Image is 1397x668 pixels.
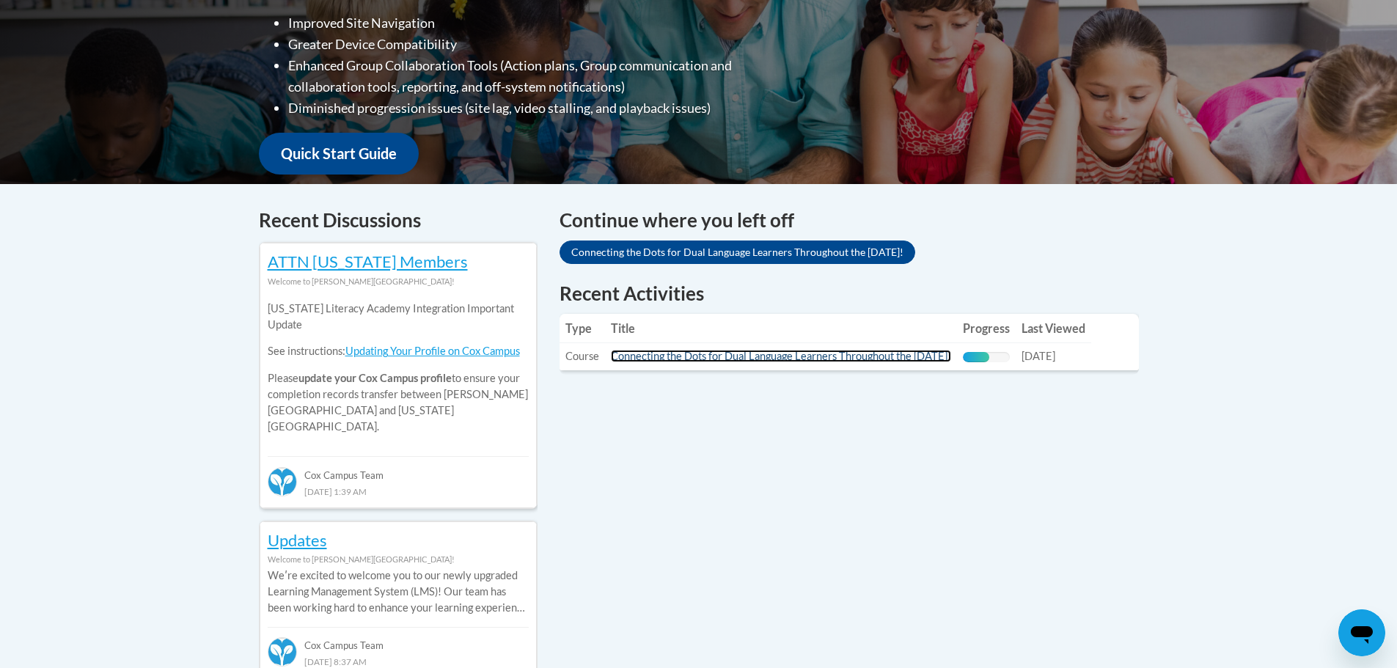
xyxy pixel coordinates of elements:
[268,343,529,359] p: See instructions:
[1022,350,1055,362] span: [DATE]
[1338,609,1385,656] iframe: Button to launch messaging window
[268,456,529,482] div: Cox Campus Team
[560,280,1139,307] h1: Recent Activities
[288,55,791,98] li: Enhanced Group Collaboration Tools (Action plans, Group communication and collaboration tools, re...
[259,133,419,175] a: Quick Start Guide
[259,206,538,235] h4: Recent Discussions
[288,34,791,55] li: Greater Device Compatibility
[605,314,957,343] th: Title
[268,530,327,550] a: Updates
[611,350,951,362] a: Connecting the Dots for Dual Language Learners Throughout the [DATE]!
[268,467,297,496] img: Cox Campus Team
[268,568,529,616] p: Weʹre excited to welcome you to our newly upgraded Learning Management System (LMS)! Our team has...
[268,290,529,446] div: Please to ensure your completion records transfer between [PERSON_NAME][GEOGRAPHIC_DATA] and [US_...
[963,352,989,362] div: Progress, %
[560,241,915,264] a: Connecting the Dots for Dual Language Learners Throughout the [DATE]!
[268,627,529,653] div: Cox Campus Team
[268,483,529,499] div: [DATE] 1:39 AM
[560,206,1139,235] h4: Continue where you left off
[1016,314,1091,343] th: Last Viewed
[268,551,529,568] div: Welcome to [PERSON_NAME][GEOGRAPHIC_DATA]!
[288,98,791,119] li: Diminished progression issues (site lag, video stalling, and playback issues)
[268,274,529,290] div: Welcome to [PERSON_NAME][GEOGRAPHIC_DATA]!
[957,314,1016,343] th: Progress
[268,301,529,333] p: [US_STATE] Literacy Academy Integration Important Update
[288,12,791,34] li: Improved Site Navigation
[268,252,468,271] a: ATTN [US_STATE] Members
[268,637,297,667] img: Cox Campus Team
[298,372,452,384] b: update your Cox Campus profile
[345,345,520,357] a: Updating Your Profile on Cox Campus
[560,314,605,343] th: Type
[565,350,599,362] span: Course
